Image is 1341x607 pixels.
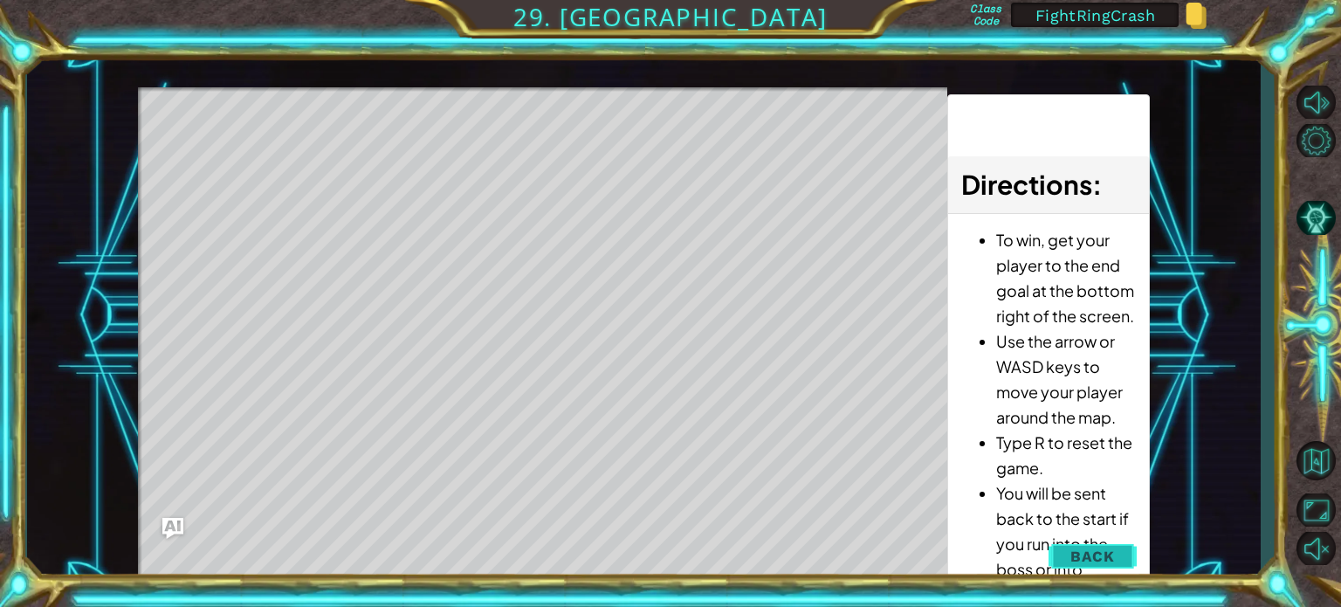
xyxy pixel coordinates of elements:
[1290,493,1341,527] button: Maximize Browser
[1290,201,1341,234] button: AI Hint
[961,165,1136,204] h3: :
[996,430,1136,480] li: Type R to reset the game.
[1290,436,1341,486] button: Back to Map
[1186,3,1207,29] img: Copy class code
[1290,124,1341,157] button: Level Options
[996,227,1136,328] li: To win, get your player to the end goal at the bottom right of the screen.
[996,328,1136,430] li: Use the arrow or WASD keys to move your player around the map.
[162,518,183,539] button: Ask AI
[1290,86,1341,119] button: Disable Screen Reader Mode
[1070,548,1115,565] span: Back
[1290,532,1341,565] button: Unmute
[996,480,1136,607] li: You will be sent back to the start if you run into the boss or into spikes.
[1290,433,1341,491] a: Back to Map
[961,168,1092,201] span: Directions
[967,3,1004,27] label: Class Code
[1049,539,1137,574] button: Back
